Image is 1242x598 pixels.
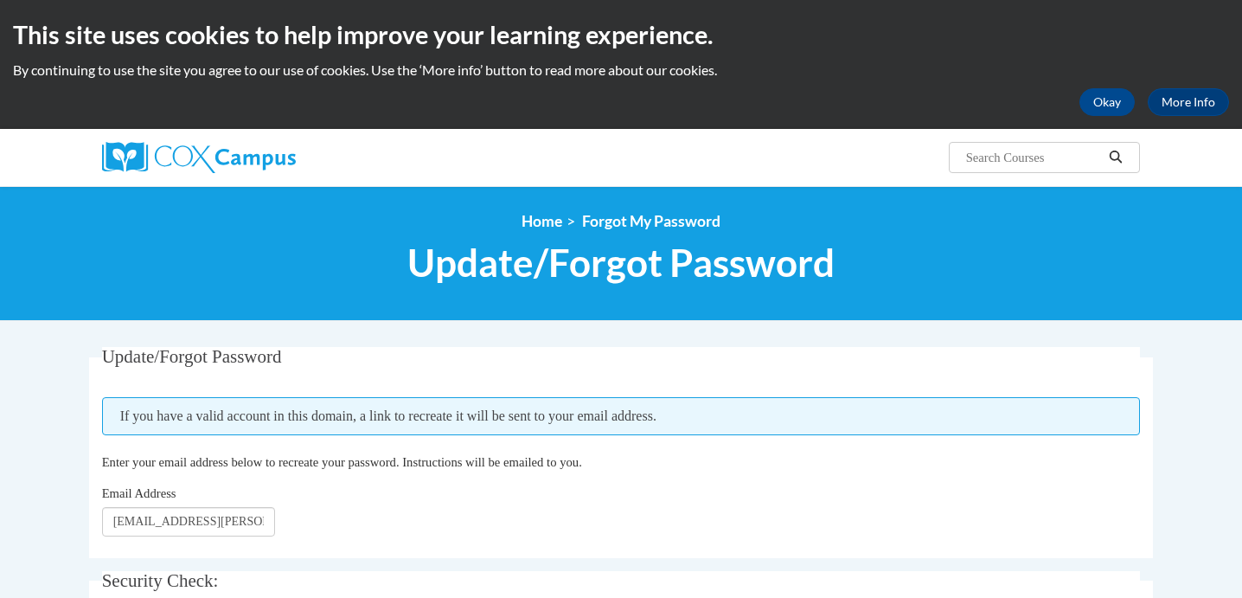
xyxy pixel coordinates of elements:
button: Okay [1079,88,1135,116]
img: Cox Campus [102,142,296,173]
button: Search [1103,147,1129,168]
p: By continuing to use the site you agree to our use of cookies. Use the ‘More info’ button to read... [13,61,1229,80]
span: Security Check: [102,570,219,591]
a: Home [522,212,562,230]
input: Email [102,507,275,537]
span: Update/Forgot Password [407,240,835,286]
span: Forgot My Password [582,212,720,230]
span: Enter your email address below to recreate your password. Instructions will be emailed to you. [102,455,582,469]
a: Cox Campus [102,142,431,173]
h2: This site uses cookies to help improve your learning experience. [13,17,1229,52]
a: More Info [1148,88,1229,116]
span: If you have a valid account in this domain, a link to recreate it will be sent to your email addr... [102,397,1141,435]
span: Update/Forgot Password [102,346,282,367]
span: Email Address [102,486,176,500]
input: Search Courses [964,147,1103,168]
